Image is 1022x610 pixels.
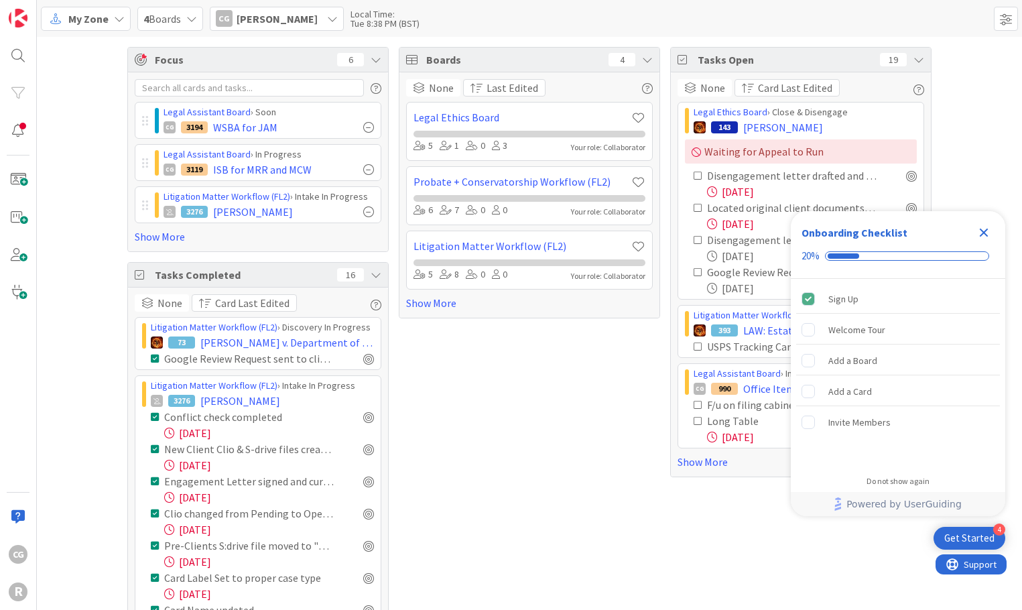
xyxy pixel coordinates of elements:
div: Get Started [944,532,995,545]
div: › In Progress Projects [694,367,917,381]
a: Legal Assistant Board [694,367,781,379]
span: Last Edited [487,80,538,96]
div: [DATE] [164,457,374,473]
div: Located original client documents if necessary & coordinated delivery with client [707,200,877,216]
span: Boards [143,11,181,27]
span: Tasks Open [698,52,873,68]
button: Last Edited [463,79,546,97]
span: None [429,80,454,96]
div: CG [164,121,176,133]
div: Long Table [707,413,827,429]
div: Open Get Started checklist, remaining modules: 4 [934,527,1005,550]
span: None [157,295,182,311]
div: › In Progress [164,147,374,162]
div: CG [216,10,233,27]
a: Show More [135,229,381,245]
span: [PERSON_NAME] [200,393,280,409]
div: 6 [337,53,364,66]
div: 73 [168,337,195,349]
div: Welcome Tour [828,322,885,338]
span: Support [28,2,61,18]
div: 5 [413,139,433,154]
span: My Zone [68,11,109,27]
img: Visit kanbanzone.com [9,9,27,27]
div: Footer [791,492,1005,516]
div: R [9,583,27,601]
div: [DATE] [164,522,374,538]
div: Local Time: [350,9,420,19]
div: New Client Clio & S-drive files created Enter all contacts and their relationships to our client ... [164,441,334,457]
div: Your role: Collaborator [571,270,645,282]
div: › Discovery In Progress [151,320,374,334]
div: Close Checklist [973,222,995,243]
div: Add a Card [828,383,872,400]
a: Powered by UserGuiding [797,492,999,516]
span: ISB for MRR and MCW [213,162,312,178]
div: CG [694,383,706,395]
div: Checklist items [791,279,1005,467]
div: 19 [880,53,907,66]
div: 3276 [168,395,195,407]
img: TR [694,121,706,133]
div: [DATE] [164,586,374,602]
button: Card Last Edited [192,294,297,312]
a: Litigation Matter Workflow (FL2) [151,379,277,391]
div: [DATE] [164,425,374,441]
a: Litigation Matter Workflow (FL2) [694,309,820,321]
div: Sign Up [828,291,858,307]
div: Engagement Letter signed and curated [164,473,334,489]
div: USPS Tracking Card Received + Scanned to File [707,339,877,355]
span: [PERSON_NAME] [237,11,318,27]
div: [DATE] [707,184,917,200]
a: Legal Ethics Board [413,109,631,125]
div: Card Label Set to proper case type [164,570,334,586]
img: TR [151,337,163,349]
div: Your role: Collaborator [571,141,645,154]
div: 8 [440,267,459,282]
a: Legal Ethics Board [694,106,767,118]
div: 16 [337,268,364,282]
div: 1 [440,139,459,154]
div: 6 [413,203,433,218]
div: [DATE] [164,554,374,570]
button: Card Last Edited [734,79,840,97]
div: 0 [466,203,485,218]
div: › Intake In Progress [151,379,374,393]
span: Tasks Completed [155,267,330,283]
span: Card Last Edited [758,80,832,96]
div: › Close & Disengage [694,105,917,119]
div: 4 [993,524,1005,536]
div: [DATE] [707,216,917,232]
div: Checklist progress: 20% [802,250,995,262]
div: 3119 [181,164,208,176]
div: F/u on filing cabinet [707,397,847,413]
div: 20% [802,250,820,262]
div: Disengagement letter drafted and sent for review (if case is done, [PERSON_NAME] needs to confirm) [707,168,877,184]
div: 0 [466,139,485,154]
div: Checklist Container [791,211,1005,516]
div: Invite Members [828,414,891,430]
span: [PERSON_NAME] [213,204,293,220]
div: 5 [413,267,433,282]
div: Tue 8:38 PM (BST) [350,19,420,28]
span: Card Last Edited [215,295,290,311]
div: CG [164,164,176,176]
div: Invite Members is incomplete. [796,408,1000,437]
a: Show More [678,454,924,470]
a: Litigation Matter Workflow (FL2) [413,238,631,254]
div: 7 [440,203,459,218]
a: Legal Assistant Board [164,148,251,160]
img: TR [694,324,706,337]
a: Show More [406,295,653,311]
div: 3194 [181,121,208,133]
div: Waiting for Appeal to Run [685,139,917,164]
div: 3 [492,139,507,154]
div: Disengagement letter sent to client & PDF saved in client file [707,232,877,248]
div: [DATE] [707,248,917,264]
div: 0 [492,203,507,218]
div: CG [9,545,27,564]
b: 4 [143,12,149,25]
span: Office Items [743,381,800,397]
a: Probate + Conservatorship Workflow (FL2) [413,174,631,190]
div: › Intake In Progress [164,190,374,204]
